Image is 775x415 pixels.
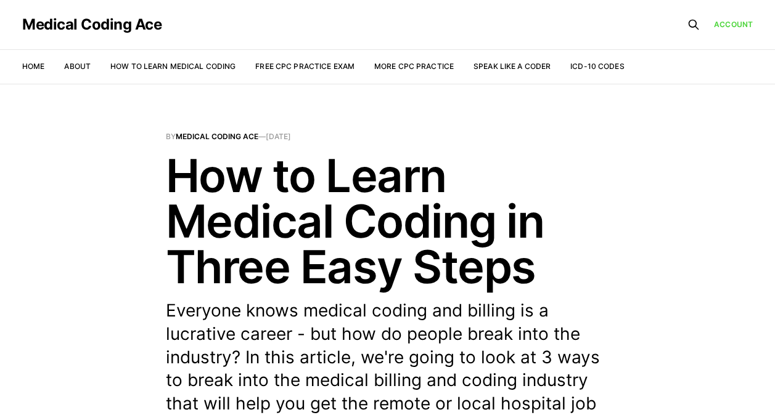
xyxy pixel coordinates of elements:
[176,132,258,141] a: Medical Coding Ace
[570,62,624,71] a: ICD-10 Codes
[166,133,610,140] span: By —
[374,62,454,71] a: More CPC Practice
[22,62,44,71] a: Home
[110,62,236,71] a: How to Learn Medical Coding
[64,62,91,71] a: About
[166,153,610,289] h1: How to Learn Medical Coding in Three Easy Steps
[266,132,291,141] time: [DATE]
[22,17,162,32] a: Medical Coding Ace
[474,62,551,71] a: Speak Like a Coder
[255,62,355,71] a: Free CPC Practice Exam
[714,18,753,30] a: Account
